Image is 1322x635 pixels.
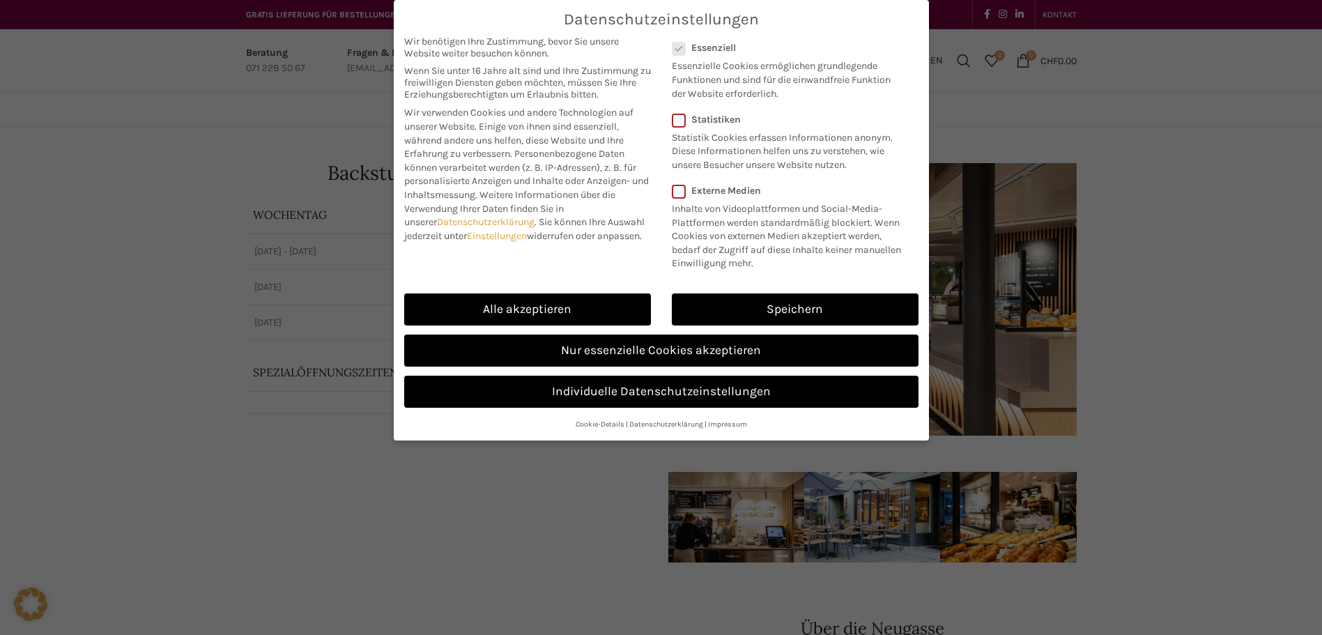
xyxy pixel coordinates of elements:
label: Essenziell [672,42,900,54]
p: Statistik Cookies erfassen Informationen anonym. Diese Informationen helfen uns zu verstehen, wie... [672,125,900,172]
a: Datenschutzerklärung [437,216,535,228]
a: Cookie-Details [576,420,624,429]
a: Impressum [708,420,747,429]
a: Speichern [672,293,919,326]
a: Einstellungen [467,230,527,242]
a: Alle akzeptieren [404,293,651,326]
span: Wenn Sie unter 16 Jahre alt sind und Ihre Zustimmung zu freiwilligen Diensten geben möchten, müss... [404,65,651,100]
label: Statistiken [672,114,900,125]
p: Essenzielle Cookies ermöglichen grundlegende Funktionen und sind für die einwandfreie Funktion de... [672,54,900,100]
a: Datenschutzerklärung [629,420,703,429]
span: Personenbezogene Daten können verarbeitet werden (z. B. IP-Adressen), z. B. für personalisierte A... [404,148,649,201]
span: Wir verwenden Cookies und andere Technologien auf unserer Website. Einige von ihnen sind essenzie... [404,107,633,160]
span: Weitere Informationen über die Verwendung Ihrer Daten finden Sie in unserer . [404,189,615,228]
span: Sie können Ihre Auswahl jederzeit unter widerrufen oder anpassen. [404,216,645,242]
a: Individuelle Datenschutzeinstellungen [404,376,919,408]
a: Nur essenzielle Cookies akzeptieren [404,335,919,367]
span: Datenschutzeinstellungen [564,10,759,29]
label: Externe Medien [672,185,909,197]
p: Inhalte von Videoplattformen und Social-Media-Plattformen werden standardmäßig blockiert. Wenn Co... [672,197,909,270]
span: Wir benötigen Ihre Zustimmung, bevor Sie unsere Website weiter besuchen können. [404,36,651,59]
